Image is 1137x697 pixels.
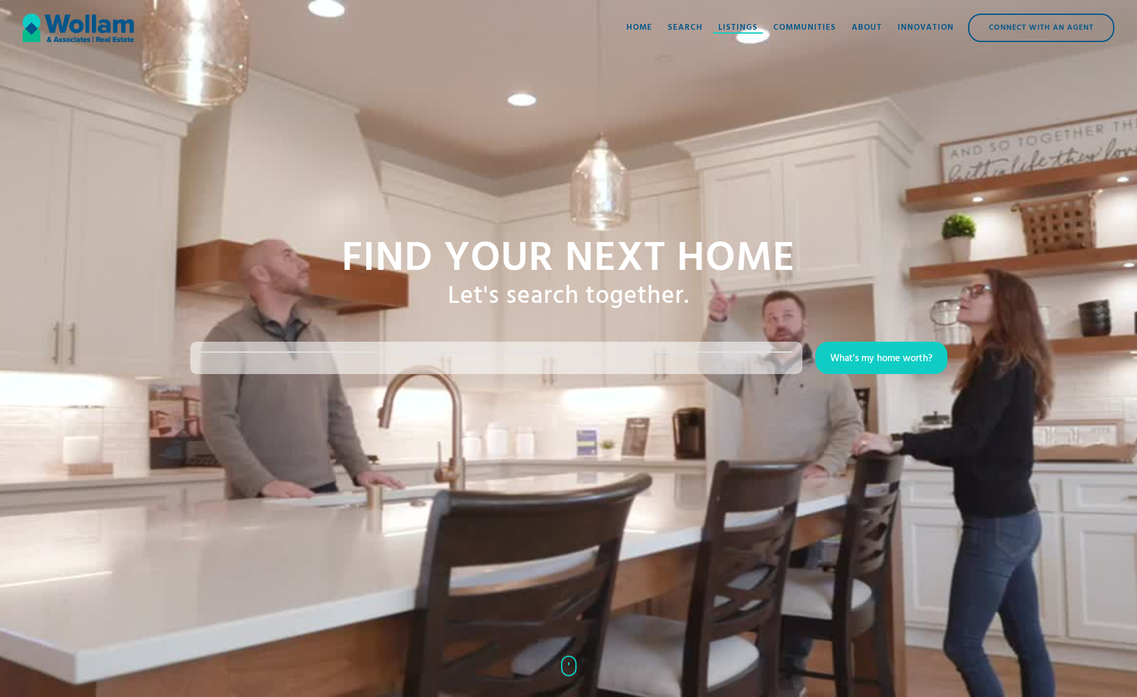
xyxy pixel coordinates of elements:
[852,21,882,34] div: About
[342,237,795,282] h1: Find your NExt home
[968,14,1114,42] a: Connect with an Agent
[969,15,1113,41] div: Connect with an Agent
[619,8,660,47] a: Home
[766,8,844,47] a: Communities
[23,8,134,47] a: home
[668,21,703,34] div: Search
[448,282,689,312] h1: Let's search together.
[844,8,890,47] a: About
[773,21,836,34] div: Communities
[711,8,766,47] a: Listings
[898,21,954,34] div: Innovation
[815,342,947,374] a: What's my home worth?
[718,21,758,34] div: Listings
[660,8,711,47] a: Search
[626,21,652,34] div: Home
[890,8,962,47] a: Innovation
